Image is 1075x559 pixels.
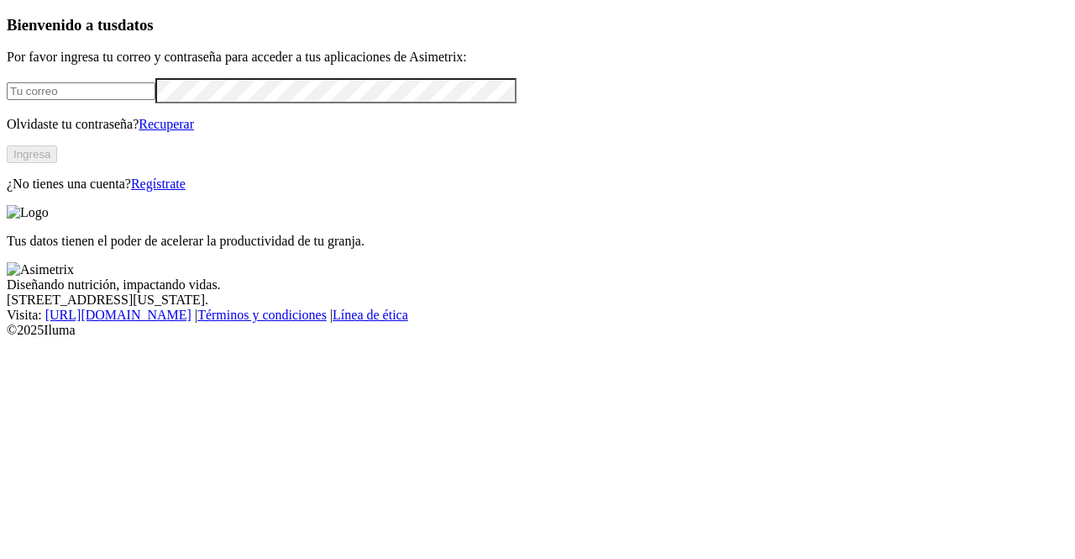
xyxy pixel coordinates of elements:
[333,308,408,322] a: Línea de ética
[45,308,191,322] a: [URL][DOMAIN_NAME]
[7,323,1068,338] div: © 2025 Iluma
[197,308,327,322] a: Términos y condiciones
[139,117,194,131] a: Recuperar
[7,117,1068,132] p: Olvidaste tu contraseña?
[118,16,154,34] span: datos
[7,234,1068,249] p: Tus datos tienen el poder de acelerar la productividad de tu granja.
[7,308,1068,323] div: Visita : | |
[7,277,1068,293] div: Diseñando nutrición, impactando vidas.
[7,82,155,100] input: Tu correo
[7,262,74,277] img: Asimetrix
[7,177,1068,192] p: ¿No tienes una cuenta?
[7,293,1068,308] div: [STREET_ADDRESS][US_STATE].
[131,177,186,191] a: Regístrate
[7,16,1068,34] h3: Bienvenido a tus
[7,50,1068,65] p: Por favor ingresa tu correo y contraseña para acceder a tus aplicaciones de Asimetrix:
[7,205,49,220] img: Logo
[7,145,57,163] button: Ingresa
